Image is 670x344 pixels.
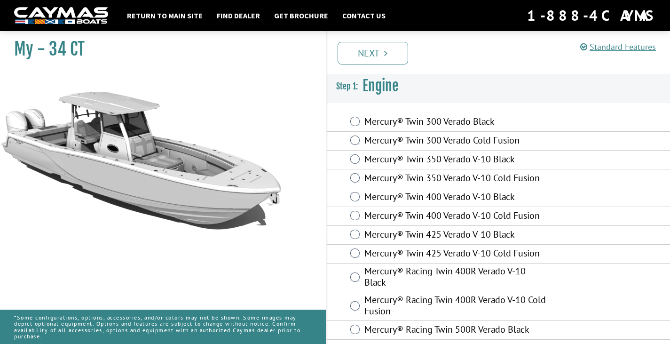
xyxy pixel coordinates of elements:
[527,5,656,26] div: 1-888-4CAYMAS
[364,191,548,205] label: Mercury® Twin 400 Verado V-10 Black
[212,9,265,22] a: Find Dealer
[338,42,408,64] a: Next
[14,39,302,60] h1: My - 34 CT
[269,9,333,22] a: Get Brochure
[364,324,548,337] label: Mercury® Racing Twin 500R Verado Black
[364,135,548,148] label: Mercury® Twin 300 Verado Cold Fusion
[364,294,548,319] label: Mercury® Racing Twin 400R Verado V-10 Cold Fusion
[364,153,548,167] label: Mercury® Twin 350 Verado V-10 Black
[14,7,108,24] img: white-logo-c9c8dbefe5ff5ceceb0f0178aa75bf4bb51f6bca0971e226c86eb53dfe498488.png
[364,229,548,242] label: Mercury® Twin 425 Verado V-10 Black
[364,210,548,224] label: Mercury® Twin 400 Verado V-10 Cold Fusion
[364,248,548,261] label: Mercury® Twin 425 Verado V-10 Cold Fusion
[122,9,207,22] a: Return to main site
[14,310,312,344] p: *Some configurations, options, accessories, and/or colors may not be shown. Some images may depic...
[364,172,548,186] label: Mercury® Twin 350 Verado V-10 Cold Fusion
[364,265,548,290] label: Mercury® Racing Twin 400R Verado V-10 Black
[338,9,390,22] a: Contact Us
[580,41,656,52] a: Standard Features
[364,116,548,129] label: Mercury® Twin 300 Verado Black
